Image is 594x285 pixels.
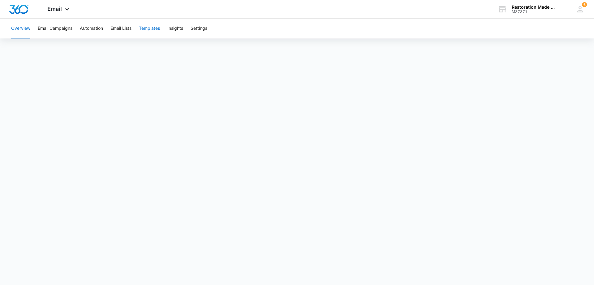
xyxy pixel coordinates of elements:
[38,19,72,38] button: Email Campaigns
[191,19,207,38] button: Settings
[512,5,557,10] div: account name
[512,10,557,14] div: account id
[582,2,587,7] span: 6
[47,6,62,12] span: Email
[110,19,131,38] button: Email Lists
[80,19,103,38] button: Automation
[167,19,183,38] button: Insights
[139,19,160,38] button: Templates
[582,2,587,7] div: notifications count
[11,19,30,38] button: Overview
